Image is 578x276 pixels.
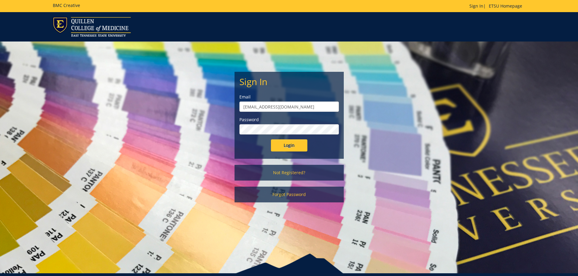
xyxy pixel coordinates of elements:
a: ETSU Homepage [486,3,525,9]
input: Login [271,139,307,151]
label: Email [239,94,339,100]
h5: BMC Creative [53,3,80,8]
p: | [469,3,525,9]
a: Not Registered? [235,165,344,181]
a: Sign In [469,3,483,9]
h2: Sign In [239,77,339,87]
img: ETSU logo [53,17,131,37]
a: Forgot Password [235,187,344,202]
label: Password [239,117,339,123]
